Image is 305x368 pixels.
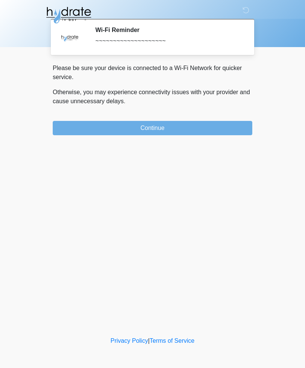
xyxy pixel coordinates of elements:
[53,121,252,135] button: Continue
[53,64,252,82] p: Please be sure your device is connected to a Wi-Fi Network for quicker service.
[58,26,81,49] img: Agent Avatar
[53,88,252,106] p: Otherwise, you may experience connectivity issues with your provider and cause unnecessary delays
[124,98,125,104] span: .
[148,337,149,344] a: |
[149,337,194,344] a: Terms of Service
[45,6,92,24] img: Hydrate IV Bar - Fort Collins Logo
[95,37,241,46] div: ~~~~~~~~~~~~~~~~~~~~
[111,337,148,344] a: Privacy Policy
